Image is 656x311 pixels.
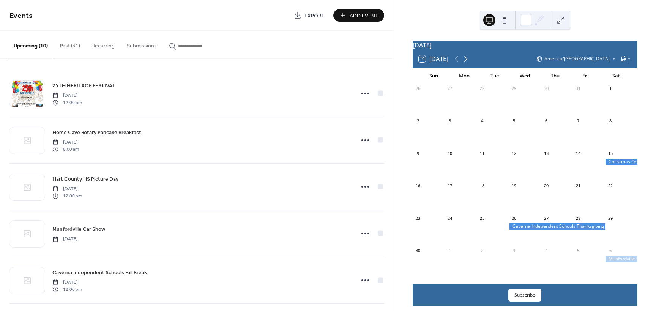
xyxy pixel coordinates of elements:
[416,54,451,64] button: 19[DATE]
[479,86,485,92] div: 28
[52,175,118,183] a: Hart County HS Picture Day
[8,31,54,58] button: Upcoming (10)
[508,289,541,302] button: Subscribe
[543,150,549,156] div: 13
[607,183,613,189] div: 22
[415,150,421,156] div: 9
[605,256,637,262] div: Munfordville Christmas Parade
[52,146,79,153] span: 8:00 am
[52,279,82,286] span: [DATE]
[419,68,449,84] div: Sun
[333,9,384,22] button: Add Event
[576,248,581,253] div: 5
[479,183,485,189] div: 18
[415,183,421,189] div: 16
[86,31,121,58] button: Recurring
[479,68,510,84] div: Tue
[449,68,479,84] div: Mon
[543,86,549,92] div: 30
[540,68,571,84] div: Thu
[511,183,517,189] div: 19
[52,128,141,137] a: Horse Cave Rotary Pancake Breakfast
[479,118,485,124] div: 4
[511,150,517,156] div: 12
[605,159,637,165] div: Christmas On Main
[52,139,79,146] span: [DATE]
[415,86,421,92] div: 26
[511,118,517,124] div: 5
[511,248,517,253] div: 3
[607,150,613,156] div: 15
[543,118,549,124] div: 6
[52,129,141,137] span: Horse Cave Rotary Pancake Breakfast
[509,223,606,230] div: Caverna Independent Schools Thanksgiving Break
[447,215,453,221] div: 24
[52,193,82,199] span: 12:00 pm
[288,9,330,22] a: Export
[601,68,631,84] div: Sat
[576,215,581,221] div: 28
[52,225,105,234] a: Munfordville Car Show
[52,286,82,293] span: 12:00 pm
[544,57,610,61] span: America/[GEOGRAPHIC_DATA]
[543,248,549,253] div: 4
[511,86,517,92] div: 29
[52,236,78,243] span: [DATE]
[447,86,453,92] div: 27
[543,215,549,221] div: 27
[447,248,453,253] div: 1
[415,215,421,221] div: 23
[415,248,421,253] div: 30
[304,12,325,20] span: Export
[510,68,540,84] div: Wed
[576,183,581,189] div: 21
[121,31,163,58] button: Submissions
[447,118,453,124] div: 3
[607,118,613,124] div: 8
[52,186,82,193] span: [DATE]
[511,215,517,221] div: 26
[607,86,613,92] div: 1
[447,150,453,156] div: 10
[52,81,115,90] a: 25TH HERITAGE FESTIVAL
[607,215,613,221] div: 29
[415,118,421,124] div: 2
[479,215,485,221] div: 25
[52,269,147,277] span: Caverna Independent Schools Fall Break
[413,41,637,50] div: [DATE]
[576,86,581,92] div: 31
[607,248,613,253] div: 6
[52,92,82,99] span: [DATE]
[479,150,485,156] div: 11
[54,31,86,58] button: Past (31)
[52,82,115,90] span: 25TH HERITAGE FESTIVAL
[576,118,581,124] div: 7
[52,268,147,277] a: Caverna Independent Schools Fall Break
[576,150,581,156] div: 14
[52,99,82,106] span: 12:00 pm
[571,68,601,84] div: Fri
[9,8,33,23] span: Events
[479,248,485,253] div: 2
[350,12,378,20] span: Add Event
[543,183,549,189] div: 20
[447,183,453,189] div: 17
